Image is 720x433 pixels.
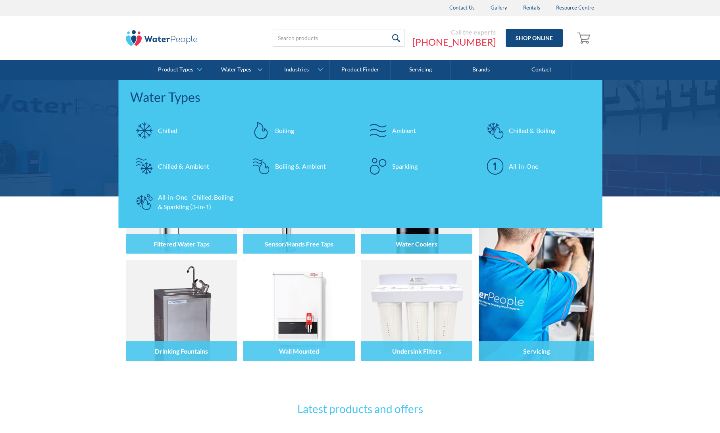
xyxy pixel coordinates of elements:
[392,162,418,171] div: Sparkling
[265,240,333,248] h4: Sensor/Hands Free Taps
[270,60,329,80] a: Industries
[575,29,594,48] a: Open empty cart
[481,152,590,180] a: All-in-One
[391,60,451,80] a: Servicing
[158,66,193,73] div: Product Types
[209,60,269,80] a: Water Types
[158,126,177,135] div: Chilled
[392,126,416,135] div: Ambient
[130,152,239,180] a: Chilled & Ambient
[506,29,563,47] a: Shop Online
[412,36,496,48] a: [PHONE_NUMBER]
[158,192,235,212] div: All-in-One Chilled, Boiling & Sparkling (3-in-1)
[247,152,356,180] a: Boiling & Ambient
[155,347,208,355] h4: Drinking Fountains
[509,126,555,135] div: Chilled & Boiling
[330,60,390,80] a: Product Finder
[130,88,590,107] div: Water Types
[273,29,404,47] input: Search products
[364,117,474,144] a: Ambient
[126,30,197,46] img: The Water People
[392,347,441,355] h4: Undersink Filters
[577,31,592,44] img: shopping cart
[247,117,356,144] a: Boiling
[130,117,239,144] a: Chilled
[451,60,511,80] a: Brands
[479,153,594,361] a: Servicing
[511,60,572,80] a: Contact
[412,28,496,36] div: Call the experts
[361,260,472,361] img: Undersink Filters
[396,240,437,248] h4: Water Coolers
[275,126,294,135] div: Boiling
[221,66,251,73] div: Water Types
[205,400,515,417] h3: Latest products and offers
[284,66,309,73] div: Industries
[158,162,209,171] div: Chilled & Ambient
[126,260,237,361] img: Drinking Fountains
[243,260,354,361] img: Wall Mounted
[279,347,319,355] h4: Wall Mounted
[275,162,326,171] div: Boiling & Ambient
[148,60,208,80] a: Product Types
[154,240,210,248] h4: Filtered Water Taps
[509,162,538,171] div: All-in-One
[523,347,550,355] h4: Servicing
[481,117,590,144] a: Chilled & Boiling
[118,80,602,228] nav: Water Types
[364,152,474,180] a: Sparkling
[130,188,239,216] a: All-in-One Chilled, Boiling & Sparkling (3-in-1)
